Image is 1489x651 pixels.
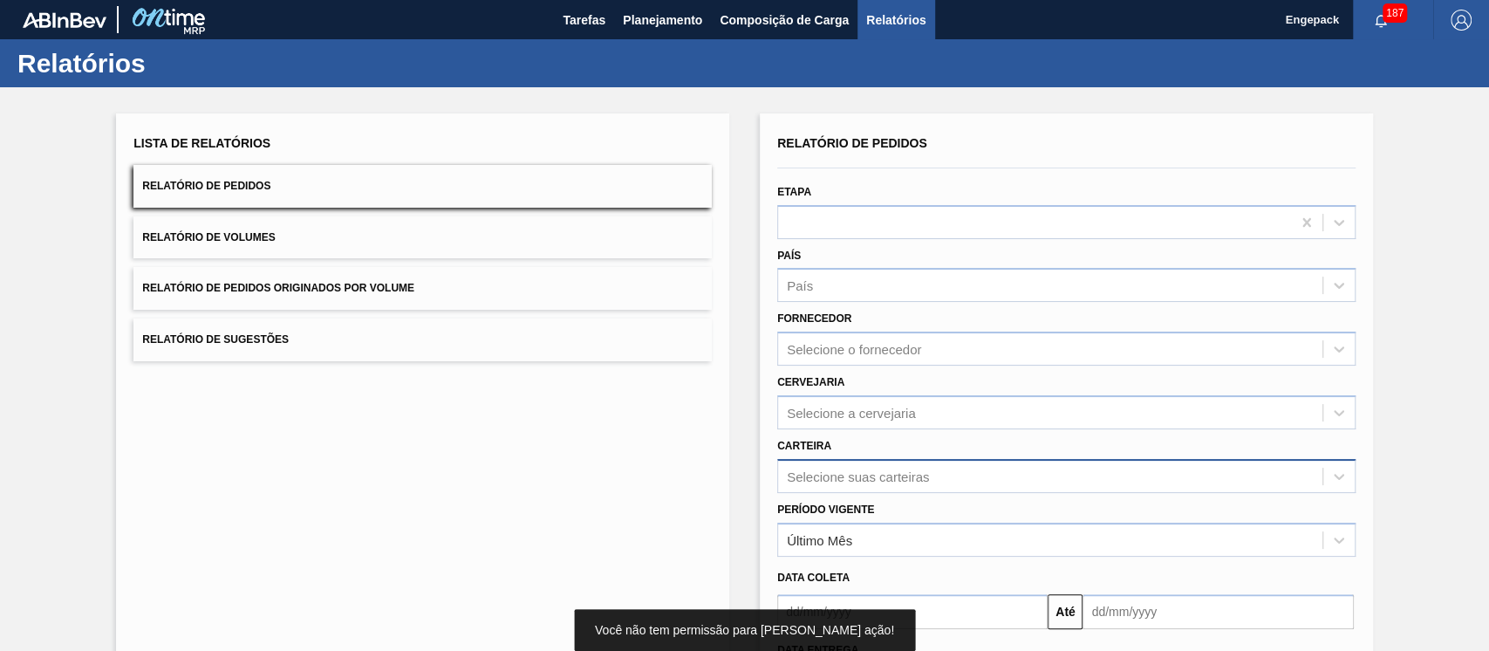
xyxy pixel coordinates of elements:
button: Relatório de Pedidos Originados por Volume [133,267,712,310]
input: dd/mm/yyyy [1083,594,1353,629]
label: Etapa [777,186,811,198]
div: Selecione suas carteiras [787,469,929,483]
img: TNhmsLtSVTkK8tSr43FrP2fwEKptu5GPRR3wAAAABJRU5ErkJggg== [23,12,106,28]
span: Relatório de Volumes [142,231,275,243]
span: Data coleta [777,572,850,584]
span: Relatório de Pedidos Originados por Volume [142,282,414,294]
input: dd/mm/yyyy [777,594,1048,629]
span: Relatórios [866,10,926,31]
div: Selecione o fornecedor [787,342,921,357]
span: Relatório de Pedidos [142,180,270,192]
div: País [787,278,813,293]
span: Lista de Relatórios [133,136,270,150]
label: País [777,250,801,262]
span: Você não tem permissão para [PERSON_NAME] ação! [595,623,894,637]
span: Tarefas [563,10,605,31]
h1: Relatórios [17,53,327,73]
span: Relatório de Pedidos [777,136,927,150]
label: Cervejaria [777,376,844,388]
img: Logout [1451,10,1472,31]
button: Relatório de Pedidos [133,165,712,208]
button: Relatório de Sugestões [133,319,712,361]
span: Composição de Carga [720,10,849,31]
button: Notificações [1353,8,1409,32]
button: Relatório de Volumes [133,216,712,259]
label: Carteira [777,440,831,452]
div: Selecione a cervejaria [787,405,916,420]
label: Período Vigente [777,504,874,516]
label: Fornecedor [777,312,851,325]
div: Último Mês [787,532,852,547]
span: Planejamento [623,10,702,31]
button: Até [1048,594,1083,629]
span: 187 [1383,3,1407,23]
span: Relatório de Sugestões [142,333,289,346]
